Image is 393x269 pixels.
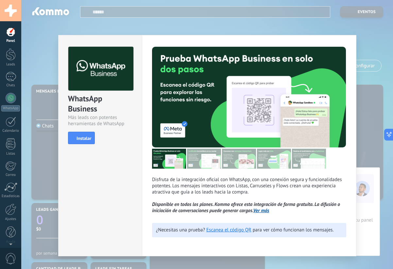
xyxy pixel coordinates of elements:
div: Ajustes [1,217,20,221]
img: tour_image_cc27419dad425b0ae96c2716632553fa.png [187,149,221,169]
span: ¿Necesitas una prueba? [156,227,205,233]
a: Escanea el código QR [206,227,251,233]
div: Leads [1,62,20,67]
div: WhatsApp [1,105,20,111]
div: Correo [1,173,20,177]
span: Instalar [77,136,91,141]
img: logo_main.png [68,47,133,91]
div: Calendario [1,129,20,133]
div: WhatsApp Business [68,93,132,114]
div: Chats [1,83,20,88]
img: tour_image_7a4924cebc22ed9e3259523e50fe4fd6.png [152,149,186,169]
img: tour_image_1009fe39f4f058b759f0df5a2b7f6f06.png [222,149,256,169]
div: Estadísticas [1,194,20,198]
p: Disfruta de la integración oficial con WhatsApp, con una conexión segura y funcionalidades potent... [152,177,346,214]
img: tour_image_cc377002d0016b7ebaeb4dbe65cb2175.png [292,149,326,169]
span: para ver cómo funcionan los mensajes. [253,227,334,233]
i: Disponible en todos los planes. Kommo ofrece esta integración de forma gratuita. La difusión o in... [152,201,340,214]
div: Más leads con potentes herramientas de WhatsApp [68,114,132,127]
a: Ver más [253,208,269,214]
div: Panel [1,39,20,43]
img: tour_image_62c9952fc9cf984da8d1d2aa2c453724.png [257,149,291,169]
div: Listas [1,152,20,156]
button: Instalar [68,132,95,144]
